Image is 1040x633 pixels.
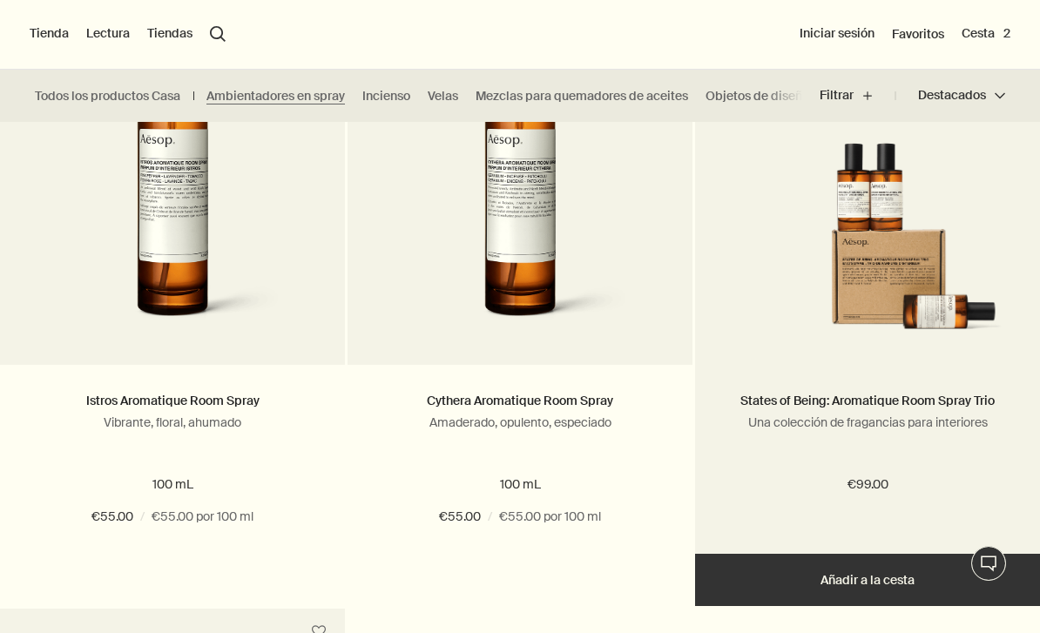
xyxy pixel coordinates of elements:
[26,414,319,430] p: Vibrante, floral, ahumado
[140,507,145,528] span: /
[706,88,809,104] a: Objetos de diseño
[35,88,180,104] a: Todos los productos Casa
[962,25,1010,43] button: Cesta2
[152,507,253,528] span: €55.00 por 100 ml
[428,88,458,104] a: Velas
[382,20,658,339] img: Cythera Aromatique Room Spray en frasco de vidrio ámbar
[86,393,260,408] a: Istros Aromatique Room Spray
[439,507,481,528] span: €55.00
[210,26,226,42] button: Abrir la búsqueda
[427,393,613,408] a: Cythera Aromatique Room Spray
[895,75,1005,117] button: Destacados
[374,414,666,430] p: Amaderado, opulento, especiado
[892,26,944,42] a: Favoritos
[800,25,875,43] button: Iniciar sesión
[695,20,1040,365] a: Aromatique Room Spray Trio
[499,507,601,528] span: €55.00 por 100 ml
[206,88,345,104] a: Ambientadores en spray
[362,88,410,104] a: Incienso
[488,507,492,528] span: /
[30,25,69,43] button: Tienda
[348,20,692,365] a: Cythera Aromatique Room Spray en frasco de vidrio ámbar
[34,20,311,339] img: Istros Aromatique Room Spray en frasco de vidrio ámbar
[820,75,895,117] button: Filtrar
[971,546,1006,581] button: Chat en direct
[86,25,130,43] button: Lectura
[848,475,888,495] span: €99.00
[91,507,133,528] span: €55.00
[721,143,1014,339] img: Aromatique Room Spray Trio
[740,393,995,408] a: States of Being: Aromatique Room Spray Trio
[147,25,192,43] button: Tiendas
[721,414,1014,430] p: Una colección de fragancias para interiores
[695,554,1040,606] button: Añadir a la cesta - €99.00
[476,88,688,104] a: Mezclas para quemadores de aceites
